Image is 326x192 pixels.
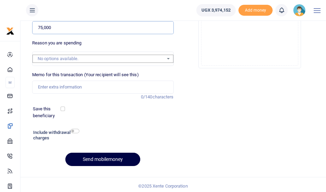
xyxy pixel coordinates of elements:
label: Save this beneficiary [33,106,62,119]
a: logo-small logo-large logo-large [6,28,14,33]
h6: Include withdrawal charges [33,130,76,140]
input: UGX [32,21,173,34]
button: Send mobilemoney [65,153,140,166]
a: Add money [238,7,273,12]
span: characters [153,94,174,99]
img: logo-small [6,27,14,35]
span: 0/140 [141,94,153,99]
img: profile-user [293,4,305,16]
input: Enter extra information [32,81,173,94]
span: UGX 3,974,152 [201,7,231,14]
span: Add money [238,5,273,16]
label: Memo for this transaction (Your recipient will see this) [32,71,139,78]
li: Toup your wallet [238,5,273,16]
li: Wallet ballance [194,4,238,16]
li: M [5,77,15,88]
div: No options available. [38,55,163,62]
a: UGX 3,974,152 [196,4,236,16]
a: profile-user [293,4,308,16]
label: Reason you are spending [32,40,81,46]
